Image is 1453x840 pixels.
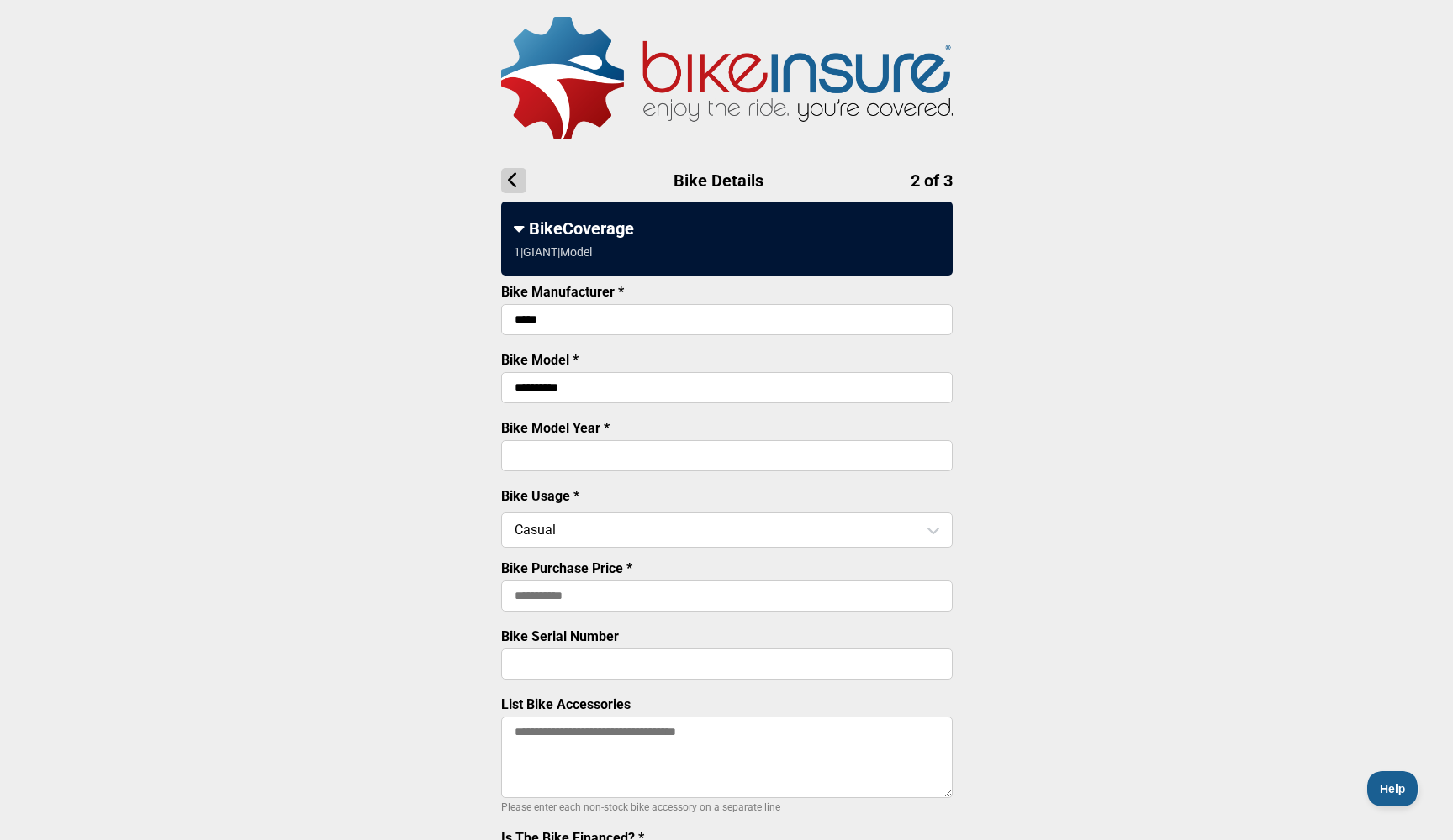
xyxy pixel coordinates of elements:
[1367,771,1419,806] iframe: Toggle Customer Support
[501,797,953,817] p: Please enter each non-stock bike accessory on a separate line
[514,245,592,259] div: 1 | GIANT | Model
[501,696,631,712] label: List Bike Accessories
[501,628,619,644] label: Bike Serial Number
[514,218,940,239] div: BikeCoverage
[501,420,610,436] label: Bike Model Year *
[501,560,632,576] label: Bike Purchase Price *
[911,171,953,191] span: 2 of 3
[501,284,624,300] label: Bike Manufacturer *
[501,488,579,504] label: Bike Usage *
[501,352,579,368] label: Bike Model *
[501,168,953,193] h1: Bike Details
